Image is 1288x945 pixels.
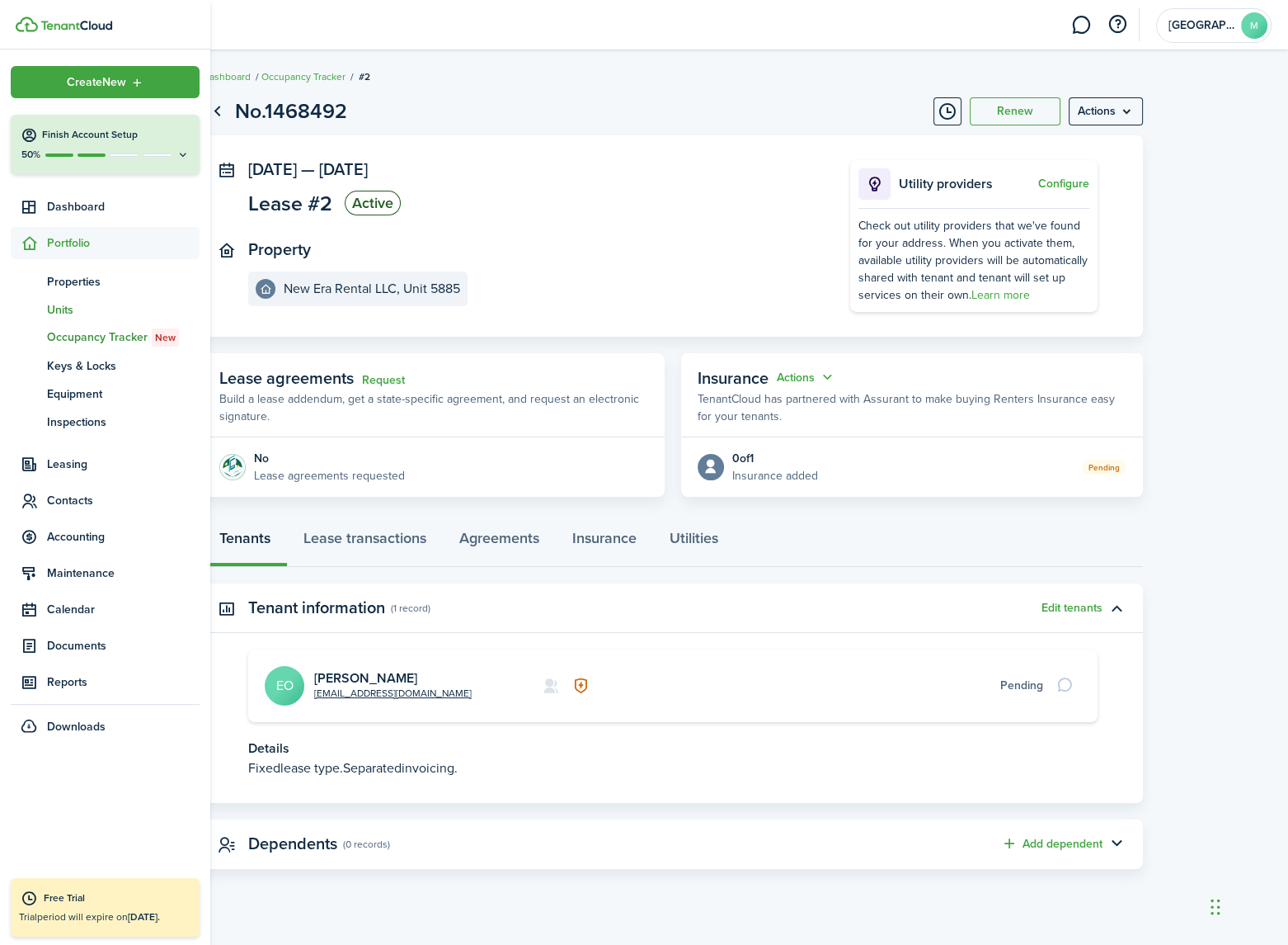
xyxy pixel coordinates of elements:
span: [DATE] [319,157,368,182]
img: TenantCloud [16,17,38,32]
a: Units [11,295,200,324]
span: Contacts [47,492,200,509]
span: Inspections [47,413,200,431]
a: Equipment [11,380,200,408]
span: Documents [47,637,200,654]
b: [DATE]. [128,910,160,924]
img: TenantCloud [40,21,112,31]
a: Agreements [443,517,556,567]
div: No [254,450,405,467]
iframe: Chat Widget [1206,866,1288,945]
span: Lease agreements [219,366,354,390]
panel-main-title: Tenant information [248,598,385,617]
span: lease type. [280,758,343,777]
a: Occupancy Tracker [261,69,346,84]
a: Inspections [11,408,200,436]
span: Insurance [698,366,769,390]
span: Create New [67,77,126,88]
avatar-text: M [1241,12,1267,39]
a: Lease transactions [287,517,443,567]
a: Utilities [653,517,735,567]
div: 0 of 1 [732,450,818,467]
span: period will expire on [37,910,160,924]
button: Edit tenants [1041,602,1102,615]
a: Dashboard [203,69,251,84]
p: Build a lease addendum, get a state-specific agreement, and request an electronic signature. [219,390,648,425]
p: Utility providers [899,174,1034,194]
div: Check out utility providers that we've found for your address. When you activate them, available ... [858,217,1089,304]
span: Maintenance [47,565,200,582]
span: Occupancy Tracker [47,328,200,347]
span: #2 [359,69,370,84]
button: Open menu [1069,97,1143,125]
span: Units [47,301,200,319]
status: Active [345,191,401,215]
panel-main-subtitle: (0 records) [343,837,390,852]
panel-main-title: Dependents [248,834,337,853]
a: Dashboard [11,191,200,223]
a: Reports [11,666,200,698]
panel-main-title: Property [248,240,311,259]
avatar-text: EO [265,666,304,706]
span: Calendar [47,601,200,618]
button: Actions [777,368,836,387]
a: Messaging [1065,4,1097,46]
button: Configure [1038,177,1089,191]
span: Reports [47,673,200,691]
a: Go back [203,97,231,125]
span: Leasing [47,456,200,473]
span: Properties [47,273,200,291]
a: Properties [11,267,200,295]
h1: No.1468492 [235,96,347,127]
img: Agreement e-sign [219,454,246,480]
span: Keys & Locks [47,357,200,375]
a: Learn more [971,286,1030,304]
span: Portfolio [47,234,200,252]
a: [EMAIL_ADDRESS][DOMAIN_NAME] [314,686,472,701]
span: Dashboard [47,198,200,215]
div: Drag [1210,882,1220,932]
a: Keys & Locks [11,352,200,380]
span: New [155,330,176,345]
span: Accounting [47,528,200,546]
p: Trial [19,910,191,924]
button: Timeline [933,97,961,125]
button: Toggle accordion [1102,594,1131,622]
panel-main-subtitle: (1 record) [391,601,430,616]
div: Pending [1000,677,1043,694]
span: — [301,157,315,182]
p: Lease agreements requested [254,467,405,484]
e-details-info-title: New Era Rental LLC, Unit 5885 [284,281,460,296]
span: Downloads [47,718,106,735]
div: Free Trial [44,891,191,907]
a: Insurance [556,517,653,567]
span: Equipment [47,385,200,403]
menu-btn: Actions [1069,97,1143,125]
a: [PERSON_NAME] [314,669,417,687]
button: Add dependent [1001,834,1102,853]
h4: Finish Account Setup [42,128,190,142]
p: Insurance added [732,467,818,484]
p: TenantCloud has partnered with Assurant to make buying Renters Insurance easy for your tenants. [698,390,1126,425]
a: Occupancy TrackerNew [11,324,200,352]
span: Lease #2 [248,193,332,214]
p: Fixed Separated [248,758,1098,778]
span: invoicing. [402,758,458,777]
a: Free TrialTrialperiod will expire on[DATE]. [11,878,200,937]
panel-main-body: Toggle accordion [203,650,1143,803]
button: Toggle accordion [1102,830,1131,858]
status: Pending [1082,460,1126,475]
button: Open menu [777,368,836,387]
span: [DATE] [248,157,297,182]
a: Request [362,374,405,387]
button: Finish Account Setup50% [11,115,200,174]
span: Milan [1168,20,1234,31]
p: 50% [21,148,41,162]
p: Details [248,739,1098,758]
button: Open resource center [1103,11,1131,39]
button: Renew [970,97,1060,125]
button: Open menu [11,66,200,98]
